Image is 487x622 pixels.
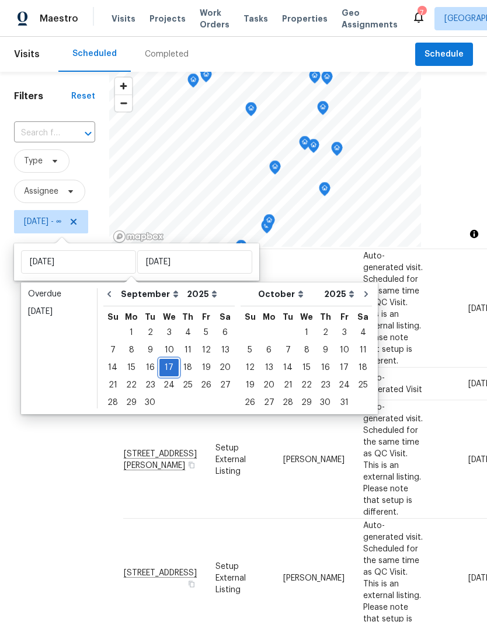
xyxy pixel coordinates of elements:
[316,359,335,376] div: Thu Oct 16 2025
[71,90,95,102] div: Reset
[112,13,135,25] span: Visits
[425,47,464,62] span: Schedule
[279,359,297,376] div: 14
[335,377,354,393] div: 24
[279,342,297,358] div: 7
[179,377,197,393] div: 25
[202,313,210,321] abbr: Friday
[279,376,297,394] div: Tue Oct 21 2025
[149,13,186,25] span: Projects
[354,342,372,358] div: 11
[357,313,368,321] abbr: Saturday
[72,48,117,60] div: Scheduled
[113,230,164,243] a: Mapbox homepage
[103,341,122,359] div: Sun Sep 07 2025
[316,359,335,376] div: 16
[28,288,90,300] div: Overdue
[215,562,246,593] span: Setup External Listing
[354,341,372,359] div: Sat Oct 11 2025
[321,71,333,89] div: Map marker
[300,313,313,321] abbr: Wednesday
[354,359,372,376] div: 18
[316,324,335,341] div: 2
[363,403,423,516] span: Auto-generated visit. Scheduled for the same time as QC Visit. This is an external listing. Pleas...
[255,285,321,303] select: Month
[141,376,159,394] div: Tue Sep 23 2025
[259,342,279,358] div: 6
[200,7,229,30] span: Work Orders
[103,359,122,376] div: Sun Sep 14 2025
[107,313,119,321] abbr: Sunday
[187,74,199,92] div: Map marker
[215,359,235,376] div: Sat Sep 20 2025
[197,359,215,376] div: Fri Sep 19 2025
[103,342,122,358] div: 7
[122,394,141,411] div: Mon Sep 29 2025
[354,359,372,376] div: Sat Oct 18 2025
[159,377,179,393] div: 24
[159,342,179,358] div: 10
[122,341,141,359] div: Mon Sep 08 2025
[159,324,179,341] div: 3
[197,324,215,341] div: Fri Sep 05 2025
[279,394,297,411] div: 28
[197,377,215,393] div: 26
[259,359,279,376] div: Mon Oct 13 2025
[308,139,319,157] div: Map marker
[316,341,335,359] div: Thu Oct 09 2025
[241,341,259,359] div: Sun Oct 05 2025
[259,377,279,393] div: 20
[297,394,316,411] div: 29
[415,43,473,67] button: Schedule
[197,376,215,394] div: Fri Sep 26 2025
[335,359,354,376] div: Fri Oct 17 2025
[354,377,372,393] div: 25
[357,282,375,306] button: Go to next month
[103,394,122,411] div: 28
[141,394,159,411] div: Tue Sep 30 2025
[263,214,275,232] div: Map marker
[14,41,40,67] span: Visits
[179,342,197,358] div: 11
[299,136,311,154] div: Map marker
[335,341,354,359] div: Fri Oct 10 2025
[197,324,215,341] div: 5
[197,359,215,376] div: 19
[141,341,159,359] div: Tue Sep 09 2025
[316,394,335,411] div: Thu Oct 30 2025
[316,377,335,393] div: 23
[159,341,179,359] div: Wed Sep 10 2025
[283,574,345,582] span: [PERSON_NAME]
[122,359,141,376] div: Mon Sep 15 2025
[200,68,212,86] div: Map marker
[215,443,246,475] span: Setup External Listing
[309,69,321,88] div: Map marker
[141,359,159,376] div: 16
[122,377,141,393] div: 22
[109,72,421,247] canvas: Map
[259,359,279,376] div: 13
[335,376,354,394] div: Fri Oct 24 2025
[28,306,90,317] div: [DATE]
[103,376,122,394] div: Sun Sep 21 2025
[141,324,159,341] div: 2
[331,142,343,160] div: Map marker
[215,377,235,393] div: 27
[297,359,316,376] div: Wed Oct 15 2025
[297,324,316,341] div: Wed Oct 01 2025
[115,95,132,111] button: Zoom out
[467,227,481,241] button: Toggle attribution
[137,250,252,274] input: Wed, Sep 16
[179,341,197,359] div: Thu Sep 11 2025
[103,394,122,411] div: Sun Sep 28 2025
[297,324,316,341] div: 1
[279,359,297,376] div: Tue Oct 14 2025
[259,341,279,359] div: Mon Oct 06 2025
[261,219,273,237] div: Map marker
[122,324,141,341] div: 1
[241,394,259,411] div: 26
[297,359,316,376] div: 15
[122,359,141,376] div: 15
[316,324,335,341] div: Thu Oct 02 2025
